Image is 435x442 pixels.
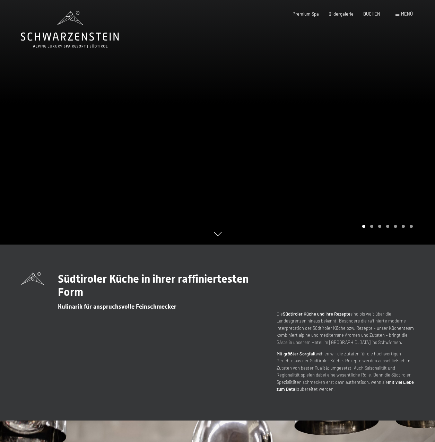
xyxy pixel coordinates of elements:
span: Menü [401,11,413,17]
div: Carousel Page 3 [378,225,381,228]
p: Die sind bis weit über die Landesgrenzen hinaus bekannt. Besonders die raffinierte moderne Interp... [277,310,414,346]
a: BUCHEN [363,11,380,17]
div: Carousel Page 5 [394,225,397,228]
a: Premium Spa [293,11,319,17]
strong: Südtiroler Küche und ihre Rezepte [283,311,350,317]
div: Carousel Pagination [360,225,413,228]
p: wählen wir die Zutaten für die hochwertigen Gerichte aus der Südtiroler Küche. Rezepte werden aus... [277,350,414,393]
span: Kulinarik für anspruchsvolle Feinschmecker [58,303,176,310]
a: Bildergalerie [329,11,354,17]
div: Carousel Page 4 [386,225,389,228]
div: Carousel Page 6 [402,225,405,228]
strong: Mit größter Sorgfalt [277,351,316,356]
span: Südtiroler Küche in ihrer raffiniertesten Form [58,272,249,299]
div: Carousel Page 2 [370,225,373,228]
div: Carousel Page 1 (Current Slide) [362,225,365,228]
div: Carousel Page 7 [410,225,413,228]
